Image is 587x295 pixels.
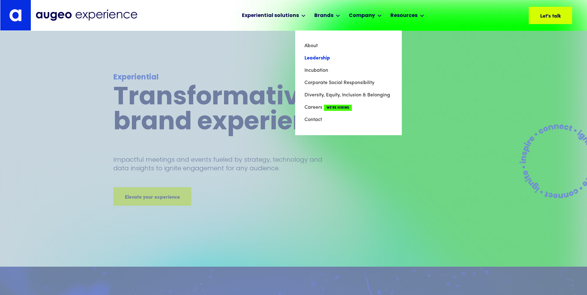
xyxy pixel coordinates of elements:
[295,30,402,135] nav: Company
[304,77,393,89] a: Corporate Social Responsibility
[304,101,393,114] a: CareersWe're Hiring
[304,64,393,77] a: Incubation
[324,105,352,111] span: We're Hiring
[9,9,22,22] img: Augeo's "a" monogram decorative logo in white.
[36,10,137,21] img: Augeo Experience business unit full logo in midnight blue.
[304,89,393,101] a: Diversity, Equity, Inclusion & Belonging
[314,12,333,19] div: Brands
[529,7,572,24] a: Let's talk
[242,12,299,19] div: Experiential solutions
[390,12,418,19] div: Resources
[304,40,393,52] a: About
[304,52,393,64] a: Leadership
[304,114,393,126] a: Contact
[349,12,375,19] div: Company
